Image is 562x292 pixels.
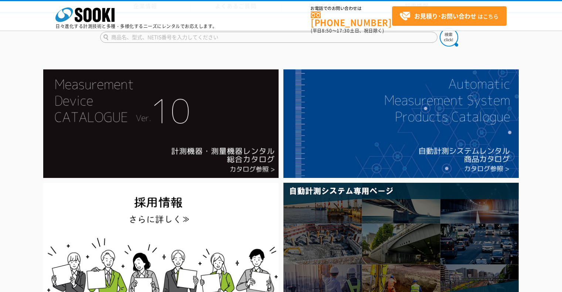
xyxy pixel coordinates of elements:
[440,28,458,47] img: btn_search.png
[322,27,332,34] span: 8:50
[100,32,437,43] input: 商品名、型式、NETIS番号を入力してください
[311,6,392,11] span: お電話でのお問い合わせは
[55,24,217,28] p: 日々進化する計測技術と多種・多様化するニーズにレンタルでお応えします。
[43,69,279,178] img: Catalog Ver10
[337,27,350,34] span: 17:30
[311,11,392,27] a: [PHONE_NUMBER]
[392,6,507,26] a: お見積り･お問い合わせはこちら
[283,69,519,178] img: 自動計測システムカタログ
[311,27,384,34] span: (平日 ～ 土日、祝日除く)
[414,11,476,20] strong: お見積り･お問い合わせ
[399,11,498,22] span: はこちら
